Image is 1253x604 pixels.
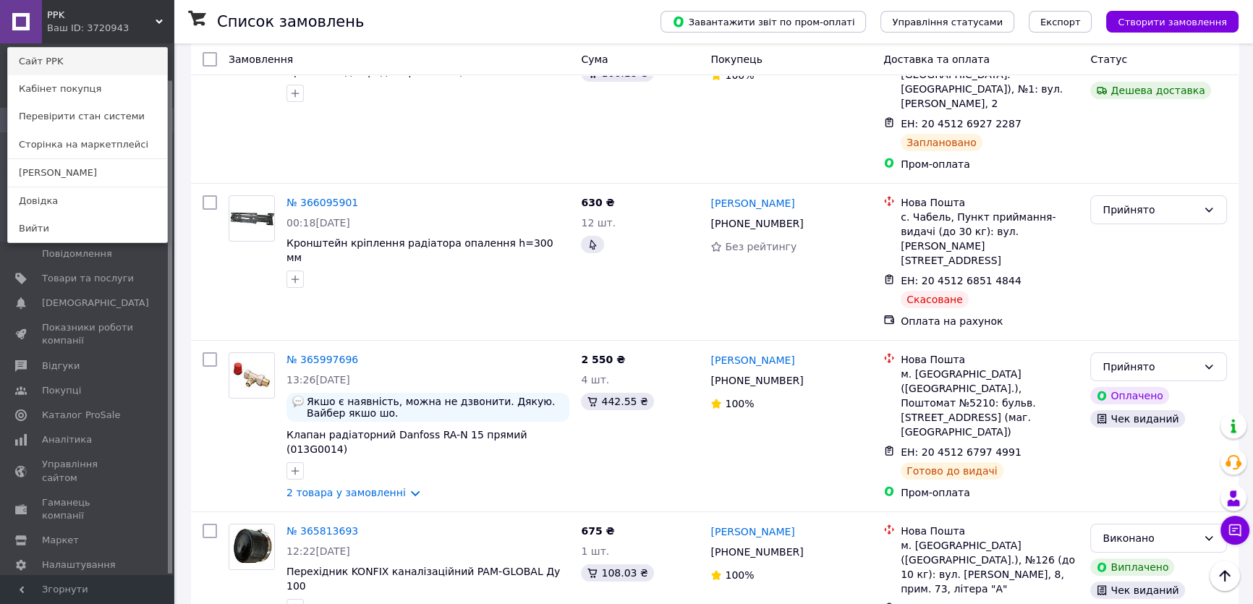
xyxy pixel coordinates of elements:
a: [PERSON_NAME] [710,196,794,210]
a: № 365813693 [286,525,358,537]
a: Перевірити стан системи [8,103,167,130]
span: Повідомлення [42,247,112,260]
div: Оплачено [1090,387,1168,404]
img: Фото товару [229,524,274,569]
span: 100% [725,398,754,409]
a: Фото товару [229,195,275,242]
span: [DEMOGRAPHIC_DATA] [42,297,149,310]
div: с. Чабель, Пункт приймання-видачі (до 30 кг): вул. [PERSON_NAME][STREET_ADDRESS] [901,210,1079,268]
span: Покупці [42,384,81,397]
div: [PHONE_NUMBER] [708,370,806,391]
a: Довідка [8,187,167,215]
span: Завантажити звіт по пром-оплаті [672,15,854,28]
span: Аналітика [42,433,92,446]
span: 13:26[DATE] [286,374,350,386]
a: [PERSON_NAME] [710,524,794,539]
button: Створити замовлення [1106,11,1239,33]
span: Без рейтингу [725,241,797,252]
div: Чек виданий [1090,582,1184,599]
span: 100% [725,569,754,581]
span: Управління сайтом [42,458,134,484]
a: Сторінка на маркетплейсі [8,131,167,158]
span: Показники роботи компанії [42,321,134,347]
a: 2 товара у замовленні [286,487,406,498]
div: Прийнято [1103,359,1197,375]
span: Експорт [1040,17,1081,27]
a: Сайт PPK [8,48,167,75]
button: Наверх [1210,561,1240,591]
span: Маркет [42,534,79,547]
span: Статус [1090,54,1127,65]
div: [PHONE_NUMBER] [708,213,806,234]
span: 630 ₴ [581,197,614,208]
a: [PERSON_NAME] [710,353,794,367]
div: Скасоване [901,291,969,308]
div: Пром-оплата [901,485,1079,500]
span: Відгуки [42,360,80,373]
div: 442.55 ₴ [581,393,653,410]
div: Оплата на рахунок [901,314,1079,328]
div: м. [GEOGRAPHIC_DATA] ([GEOGRAPHIC_DATA].), №126 (до 10 кг): вул. [PERSON_NAME], 8, прим. 73, літе... [901,538,1079,596]
span: 675 ₴ [581,525,614,537]
button: Експорт [1029,11,1092,33]
span: PPK [47,9,156,22]
h1: Список замовлень [217,13,364,30]
span: ЕН: 20 4512 6797 4991 [901,446,1021,458]
span: Cума [581,54,608,65]
div: Нова Пошта [901,524,1079,538]
span: Управління статусами [892,17,1003,27]
a: Фото товару [229,352,275,399]
div: Ваш ID: 3720943 [47,22,108,35]
button: Чат з покупцем [1220,516,1249,545]
span: 1 шт. [581,545,609,557]
span: Каталог ProSale [42,409,120,422]
button: Завантажити звіт по пром-оплаті [661,11,866,33]
span: 12:22[DATE] [286,545,350,557]
div: м. [GEOGRAPHIC_DATA] ([GEOGRAPHIC_DATA].), Поштомат №5210: бульв. [STREET_ADDRESS] (маг. [GEOGRAP... [901,367,1079,439]
a: Вийти [8,215,167,242]
span: Якшо є наявність, можна не дзвонити. Дякую. Вайбер якшо шо. [307,396,564,419]
span: 00:18[DATE] [286,217,350,229]
img: Фото товару [229,208,274,229]
div: Готово до видачі [901,462,1003,480]
span: Налаштування [42,558,116,571]
a: [PERSON_NAME] [8,159,167,187]
img: Фото товару [229,359,274,392]
div: Чек виданий [1090,410,1184,428]
span: 100% [725,69,754,81]
span: Створити замовлення [1118,17,1227,27]
div: Нова Пошта [901,195,1079,210]
span: Покупець [710,54,762,65]
span: 2 550 ₴ [581,354,625,365]
div: Дешева доставка [1090,82,1210,99]
button: Управління статусами [880,11,1014,33]
span: ЕН: 20 4512 6851 4844 [901,275,1021,286]
span: 12 шт. [581,217,616,229]
div: Виплачено [1090,558,1174,576]
a: Фото товару [229,524,275,570]
img: :speech_balloon: [292,396,304,407]
div: Нова Пошта [901,352,1079,367]
span: ЕН: 20 4512 6927 2287 [901,118,1021,129]
div: 108.03 ₴ [581,564,653,582]
div: Пром-оплата [901,157,1079,171]
span: Доставка та оплата [883,54,990,65]
span: Товари та послуги [42,272,134,285]
a: Перехідник KONFIX каналізаційний PAM-GLOBAL Ду 100 [286,566,560,592]
a: № 365997696 [286,354,358,365]
a: № 366095901 [286,197,358,208]
div: Заплановано [901,134,982,151]
a: Створити замовлення [1092,15,1239,27]
a: Кронштейн кріплення радіатора опалення h=300 мм [286,237,553,263]
div: Виконано [1103,530,1197,546]
div: Прийнято [1103,202,1197,218]
span: Замовлення [229,54,293,65]
span: 4 шт. [581,374,609,386]
div: [PHONE_NUMBER] [708,542,806,562]
a: Кабінет покупця [8,75,167,103]
span: Гаманець компанії [42,496,134,522]
a: Клапан радіаторний Danfoss RA-N 15 прямий (013G0014) [286,429,527,455]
